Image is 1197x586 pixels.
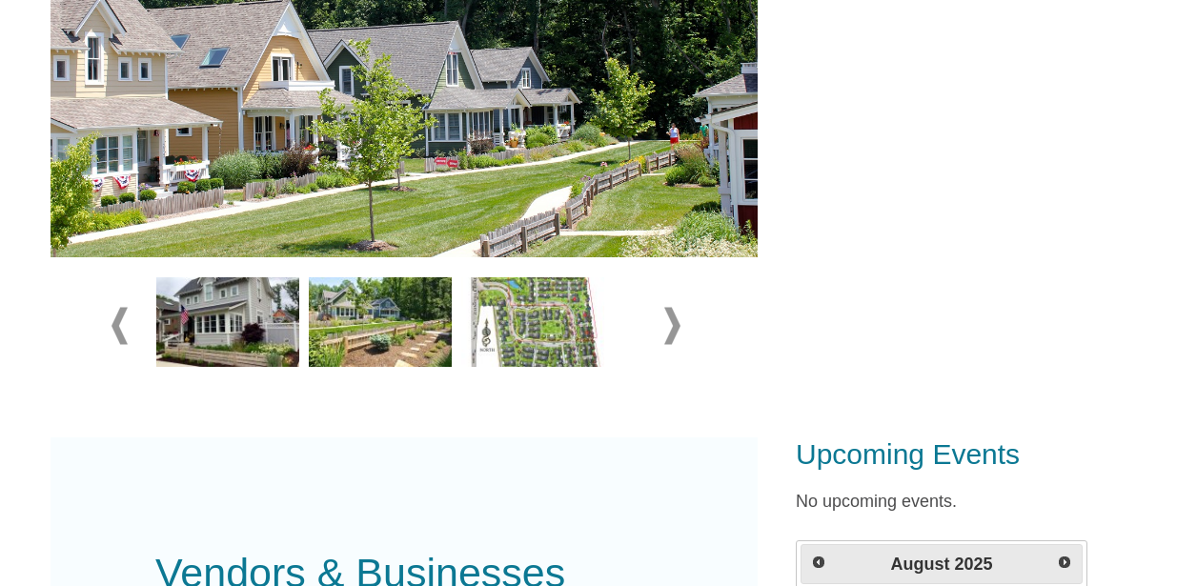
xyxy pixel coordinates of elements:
[796,489,1146,515] p: No upcoming events.
[796,437,1146,472] h3: Upcoming Events
[954,555,992,574] span: 2025
[1049,547,1080,577] a: Next
[803,547,834,577] a: Prev
[890,555,949,574] span: August
[1057,555,1072,570] span: Next
[811,555,826,570] span: Prev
